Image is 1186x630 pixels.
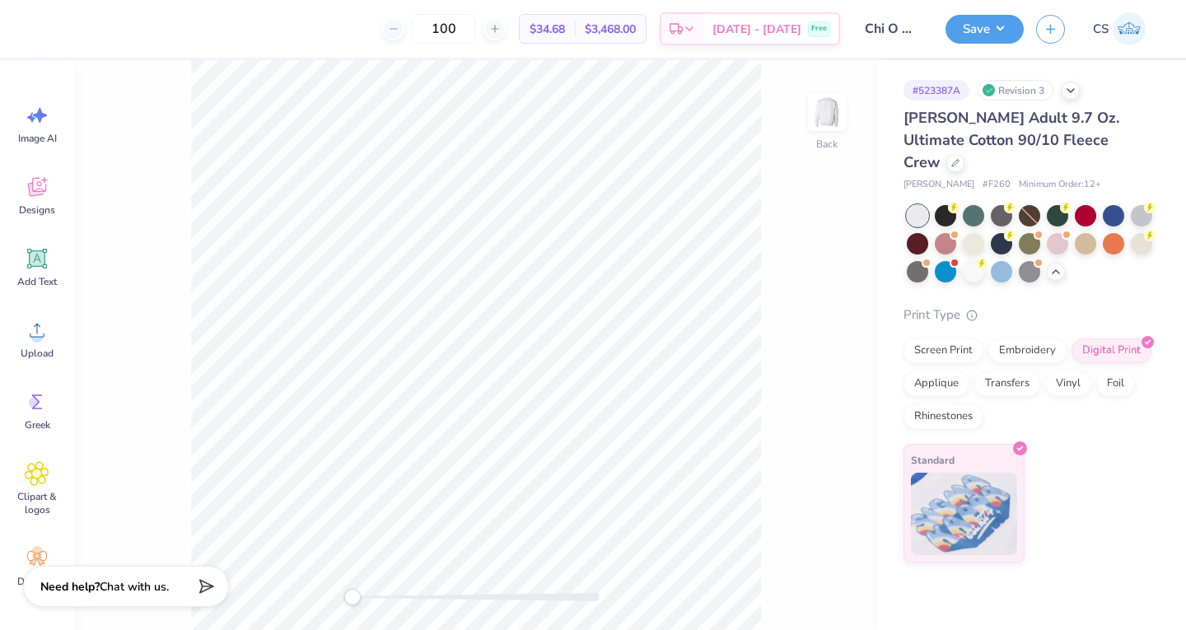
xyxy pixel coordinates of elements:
[810,96,843,128] img: Back
[17,575,57,588] span: Decorate
[1113,12,1146,45] img: Carlee Strub
[1019,178,1101,192] span: Minimum Order: 12 +
[1045,371,1091,396] div: Vinyl
[978,80,1053,100] div: Revision 3
[17,275,57,288] span: Add Text
[585,21,636,38] span: $3,468.00
[1072,338,1151,363] div: Digital Print
[530,21,565,38] span: $34.68
[904,80,969,100] div: # 523387A
[1096,371,1135,396] div: Foil
[1093,20,1109,39] span: CS
[10,490,64,516] span: Clipart & logos
[852,12,933,45] input: Untitled Design
[946,15,1024,44] button: Save
[344,589,361,605] div: Accessibility label
[904,178,974,192] span: [PERSON_NAME]
[712,21,801,38] span: [DATE] - [DATE]
[100,579,169,595] span: Chat with us.
[412,14,476,44] input: – –
[911,451,955,469] span: Standard
[911,473,1017,555] img: Standard
[974,371,1040,396] div: Transfers
[904,404,983,429] div: Rhinestones
[21,347,54,360] span: Upload
[25,418,50,432] span: Greek
[904,306,1153,324] div: Print Type
[816,137,838,152] div: Back
[40,579,100,595] strong: Need help?
[904,108,1119,172] span: [PERSON_NAME] Adult 9.7 Oz. Ultimate Cotton 90/10 Fleece Crew
[1086,12,1153,45] a: CS
[988,338,1067,363] div: Embroidery
[904,371,969,396] div: Applique
[811,23,827,35] span: Free
[983,178,1011,192] span: # F260
[904,338,983,363] div: Screen Print
[19,203,55,217] span: Designs
[18,132,57,145] span: Image AI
